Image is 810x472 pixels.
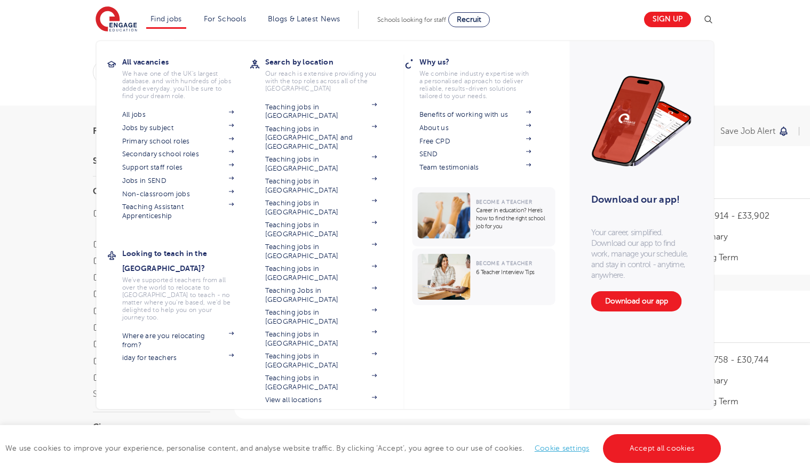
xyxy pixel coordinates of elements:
[265,177,377,195] a: Teaching jobs in [GEOGRAPHIC_DATA]
[265,54,393,69] h3: Search by location
[122,276,234,321] p: We've supported teachers from all over the world to relocate to [GEOGRAPHIC_DATA] to teach - no m...
[265,103,377,121] a: Teaching jobs in [GEOGRAPHIC_DATA]
[720,127,775,135] p: Save job alert
[122,54,250,100] a: All vacanciesWe have one of the UK's largest database. and with hundreds of jobs added everyday. ...
[122,354,234,362] a: iday for teachers
[591,188,688,211] h3: Download our app!
[265,265,377,282] a: Teaching jobs in [GEOGRAPHIC_DATA]
[268,15,340,23] a: Blogs & Latest News
[150,15,182,23] a: Find jobs
[265,286,377,304] a: Teaching Jobs in [GEOGRAPHIC_DATA]
[265,330,377,348] a: Teaching jobs in [GEOGRAPHIC_DATA]
[122,137,234,146] a: Primary school roles
[265,125,377,151] a: Teaching jobs in [GEOGRAPHIC_DATA] and [GEOGRAPHIC_DATA]
[720,127,789,135] button: Save job alert
[535,444,590,452] a: Cookie settings
[122,203,234,220] a: Teaching Assistant Apprenticeship
[476,268,550,276] p: 6 Teacher Interview Tips
[476,199,532,205] span: Become a Teacher
[122,70,234,100] p: We have one of the UK's largest database. and with hundreds of jobs added everyday. you'll be sur...
[603,434,721,463] a: Accept all cookies
[265,352,377,370] a: Teaching jobs in [GEOGRAPHIC_DATA]
[265,396,377,404] a: View all locations
[419,54,547,100] a: Why us?We combine industry expertise with a personalised approach to deliver reliable, results-dr...
[265,199,377,217] a: Teaching jobs in [GEOGRAPHIC_DATA]
[419,163,531,172] a: Team testimonials
[5,444,724,452] span: We use cookies to improve your experience, personalise content, and analyse website traffic. By c...
[93,127,125,135] span: Filters
[419,150,531,158] a: SEND
[644,12,691,27] a: Sign up
[122,246,250,321] a: Looking to teach in the [GEOGRAPHIC_DATA]?We've supported teachers from all over the world to rel...
[265,243,377,260] a: Teaching jobs in [GEOGRAPHIC_DATA]
[265,221,377,238] a: Teaching jobs in [GEOGRAPHIC_DATA]
[122,332,234,349] a: Where are you relocating from?
[457,15,481,23] span: Recruit
[265,54,393,92] a: Search by locationOur reach is extensive providing you with the top roles across all of the [GEOG...
[265,70,377,92] p: Our reach is extensive providing you with the top roles across all of the [GEOGRAPHIC_DATA]
[122,110,234,119] a: All jobs
[265,374,377,391] a: Teaching jobs in [GEOGRAPHIC_DATA]
[122,150,234,158] a: Secondary school roles
[419,70,531,100] p: We combine industry expertise with a personalised approach to deliver reliable, results-driven so...
[419,137,531,146] a: Free CPD
[591,291,682,311] a: Download our app
[412,249,558,305] a: Become a Teacher6 Teacher Interview Tips
[448,12,490,27] a: Recruit
[419,54,547,69] h3: Why us?
[93,423,210,431] h3: City
[265,155,377,173] a: Teaching jobs in [GEOGRAPHIC_DATA]
[476,260,532,266] span: Become a Teacher
[122,190,234,198] a: Non-classroom jobs
[96,6,137,33] img: Engage Education
[412,187,558,246] a: Become a TeacherCareer in education? Here’s how to find the right school job for you
[591,227,693,281] p: Your career, simplified. Download our app to find work, manage your schedule, and stay in control...
[377,16,446,23] span: Schools looking for staff
[93,187,210,196] h3: County
[93,389,131,399] button: Show less
[419,110,531,119] a: Benefits of working with us
[476,206,550,230] p: Career in education? Here’s how to find the right school job for you
[204,15,246,23] a: For Schools
[122,54,250,69] h3: All vacancies
[122,177,234,185] a: Jobs in SEND
[122,124,234,132] a: Jobs by subject
[93,157,210,165] h3: Start Date
[122,246,250,276] h3: Looking to teach in the [GEOGRAPHIC_DATA]?
[419,124,531,132] a: About us
[93,60,599,84] div: Submit
[122,163,234,172] a: Support staff roles
[265,308,377,326] a: Teaching jobs in [GEOGRAPHIC_DATA]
